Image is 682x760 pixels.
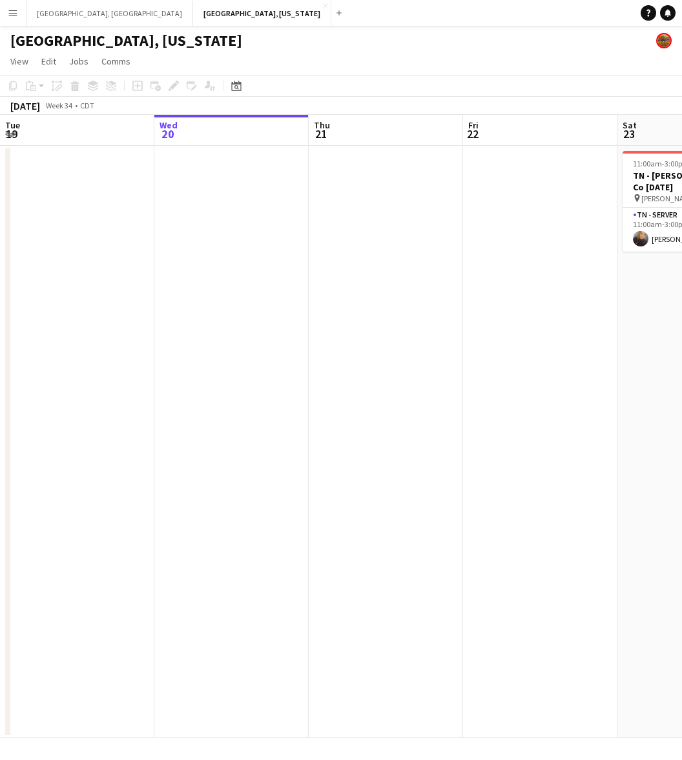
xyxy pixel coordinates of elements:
span: Comms [101,55,130,67]
span: 21 [312,126,330,141]
span: Edit [41,55,56,67]
h1: [GEOGRAPHIC_DATA], [US_STATE] [10,31,242,50]
button: [GEOGRAPHIC_DATA], [GEOGRAPHIC_DATA] [26,1,193,26]
app-user-avatar: Rollin Hero [656,33,672,48]
a: Comms [96,53,136,70]
span: Tue [5,119,20,131]
span: 19 [3,126,20,141]
span: 23 [621,126,637,141]
span: Sat [623,119,637,131]
span: Jobs [69,55,88,67]
span: Wed [160,119,178,131]
a: View [5,53,34,70]
div: [DATE] [10,99,40,112]
span: Thu [314,119,330,131]
a: Jobs [64,53,94,70]
span: 20 [158,126,178,141]
a: Edit [36,53,61,70]
button: [GEOGRAPHIC_DATA], [US_STATE] [193,1,331,26]
span: Week 34 [43,101,75,110]
span: Fri [468,119,479,131]
span: View [10,55,28,67]
span: 22 [466,126,479,141]
div: CDT [80,101,94,110]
